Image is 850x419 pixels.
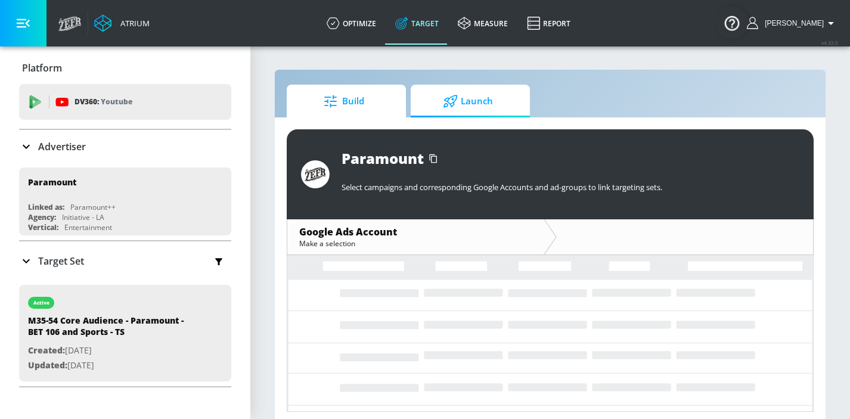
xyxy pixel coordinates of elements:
div: Agency: [28,212,56,222]
p: Advertiser [38,140,86,153]
p: [DATE] [28,358,195,373]
a: measure [448,2,517,45]
p: Youtube [101,95,132,108]
span: Updated: [28,359,67,371]
div: Atrium [116,18,150,29]
div: Google Ads AccountMake a selection [287,219,544,254]
div: Entertainment [64,222,112,232]
div: active [33,300,49,306]
div: activeM35-54 Core Audience - Paramount - BET 106 and Sports - TSCreated:[DATE]Updated:[DATE] [19,285,231,381]
p: Target Set [38,254,84,268]
button: Open Resource Center [715,6,749,39]
div: Target Set [19,241,231,281]
div: Advertiser [19,130,231,163]
div: Make a selection [299,238,532,249]
span: Build [299,87,389,116]
div: DV360: Youtube [19,84,231,120]
div: Paramount [342,148,424,168]
div: ParamountLinked as:Paramount++Agency:Initiative - LAVertical:Entertainment [19,167,231,235]
div: Google Ads Account [299,225,532,238]
a: Target [386,2,448,45]
div: Paramount++ [70,202,116,212]
span: login as: Heather.Aleksis@zefr.com [760,19,824,27]
div: Paramount [28,176,76,188]
span: Created: [28,344,65,356]
a: optimize [317,2,386,45]
span: v 4.32.0 [821,39,838,46]
div: Initiative - LA [62,212,104,222]
div: Platform [19,51,231,85]
div: Linked as: [28,202,64,212]
p: DV360: [75,95,132,108]
p: [DATE] [28,343,195,358]
span: Launch [423,87,513,116]
div: Vertical: [28,222,58,232]
p: Select campaigns and corresponding Google Accounts and ad-groups to link targeting sets. [342,182,799,193]
p: Platform [22,61,62,75]
a: Atrium [94,14,150,32]
a: Report [517,2,580,45]
div: M35-54 Core Audience - Paramount - BET 106 and Sports - TS [28,315,195,343]
button: [PERSON_NAME] [747,16,838,30]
